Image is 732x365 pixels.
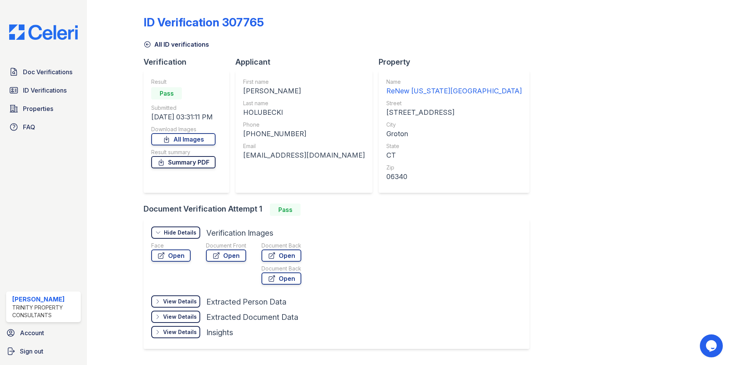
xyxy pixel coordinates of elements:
[386,129,522,139] div: Groton
[6,64,81,80] a: Doc Verifications
[386,150,522,161] div: CT
[386,142,522,150] div: State
[261,265,301,272] div: Document Back
[206,228,273,238] div: Verification Images
[243,142,365,150] div: Email
[151,242,191,249] div: Face
[386,121,522,129] div: City
[243,78,365,86] div: First name
[261,272,301,285] a: Open
[386,164,522,171] div: Zip
[243,121,365,129] div: Phone
[151,112,216,122] div: [DATE] 03:31:11 PM
[386,171,522,182] div: 06340
[3,325,84,341] a: Account
[144,204,536,216] div: Document Verification Attempt 1
[163,328,197,336] div: View Details
[23,86,67,95] span: ID Verifications
[386,86,522,96] div: ReNew [US_STATE][GEOGRAPHIC_DATA]
[151,104,216,112] div: Submitted
[386,107,522,118] div: [STREET_ADDRESS]
[23,104,53,113] span: Properties
[379,57,536,67] div: Property
[206,327,233,338] div: Insights
[235,57,379,67] div: Applicant
[151,125,216,133] div: Download Images
[206,312,298,323] div: Extracted Document Data
[243,129,365,139] div: [PHONE_NUMBER]
[144,40,209,49] a: All ID verifications
[206,242,246,249] div: Document Front
[23,67,72,77] span: Doc Verifications
[20,328,44,337] span: Account
[386,78,522,96] a: Name ReNew [US_STATE][GEOGRAPHIC_DATA]
[151,148,216,156] div: Result summary
[261,249,301,262] a: Open
[3,24,84,40] img: CE_Logo_Blue-a8612792a0a2168367f1c8372b55b34899dd931a85d93a1a3d3e32e68fde9ad4.png
[20,347,43,356] span: Sign out
[386,99,522,107] div: Street
[386,78,522,86] div: Name
[243,86,365,96] div: [PERSON_NAME]
[163,313,197,321] div: View Details
[243,107,365,118] div: HOLUBECKI
[163,298,197,305] div: View Details
[144,57,235,67] div: Verification
[206,297,286,307] div: Extracted Person Data
[3,344,84,359] a: Sign out
[151,249,191,262] a: Open
[6,83,81,98] a: ID Verifications
[700,334,724,357] iframe: chat widget
[151,133,216,145] a: All Images
[151,78,216,86] div: Result
[164,229,196,236] div: Hide Details
[206,249,246,262] a: Open
[243,99,365,107] div: Last name
[6,101,81,116] a: Properties
[6,119,81,135] a: FAQ
[144,15,264,29] div: ID Verification 307765
[270,204,301,216] div: Pass
[243,150,365,161] div: [EMAIL_ADDRESS][DOMAIN_NAME]
[23,122,35,132] span: FAQ
[261,242,301,249] div: Document Back
[151,156,216,168] a: Summary PDF
[151,87,182,99] div: Pass
[12,304,78,319] div: Trinity Property Consultants
[12,295,78,304] div: [PERSON_NAME]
